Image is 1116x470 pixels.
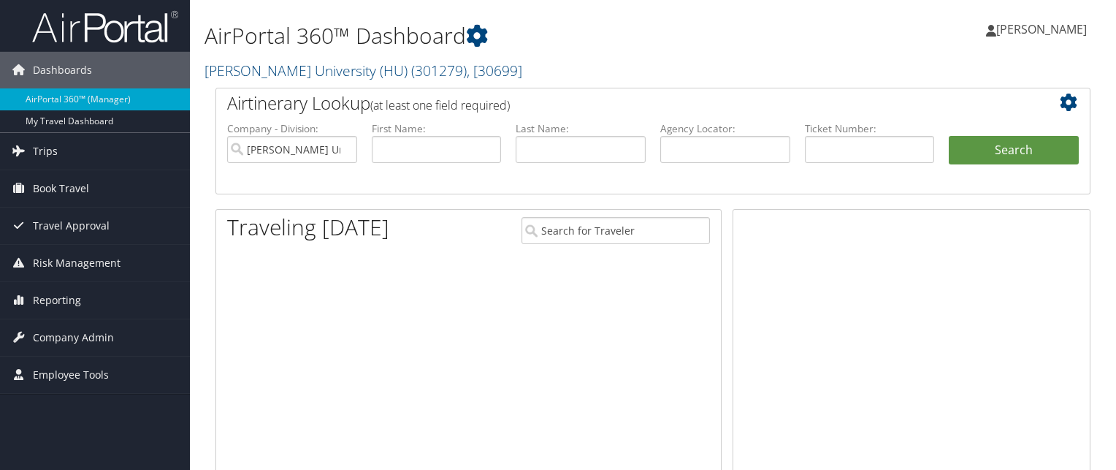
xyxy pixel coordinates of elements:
[521,217,710,244] input: Search for Traveler
[660,121,790,136] label: Agency Locator:
[949,136,1079,165] button: Search
[33,208,110,244] span: Travel Approval
[33,52,92,88] span: Dashboards
[33,245,121,281] span: Risk Management
[33,170,89,207] span: Book Travel
[370,97,510,113] span: (at least one field required)
[205,20,803,51] h1: AirPortal 360™ Dashboard
[33,282,81,319] span: Reporting
[227,91,1006,115] h2: Airtinerary Lookup
[32,10,178,44] img: airportal-logo.png
[467,61,522,80] span: , [ 30699 ]
[205,61,522,80] a: [PERSON_NAME] University (HU)
[33,357,109,393] span: Employee Tools
[986,7,1101,51] a: [PERSON_NAME]
[805,121,935,136] label: Ticket Number:
[33,133,58,170] span: Trips
[996,21,1087,37] span: [PERSON_NAME]
[372,121,502,136] label: First Name:
[227,212,389,243] h1: Traveling [DATE]
[33,319,114,356] span: Company Admin
[516,121,646,136] label: Last Name:
[411,61,467,80] span: ( 301279 )
[227,121,357,136] label: Company - Division:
